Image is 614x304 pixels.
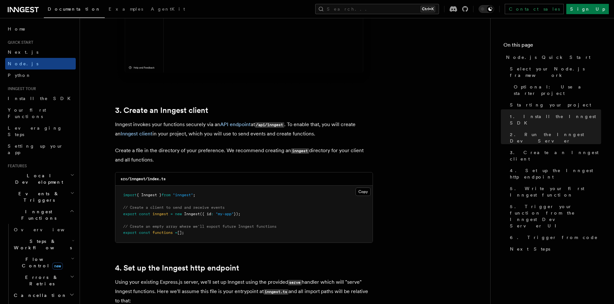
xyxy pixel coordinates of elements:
[8,96,74,101] span: Install the SDK
[507,201,601,232] a: 5. Trigger your function from the Inngest Dev Server UI
[8,125,62,137] span: Leveraging Steps
[507,129,601,147] a: 2. Run the Inngest Dev Server
[8,50,38,55] span: Next.js
[5,93,76,104] a: Install the SDK
[52,263,63,270] span: new
[211,212,213,216] span: :
[507,63,601,81] a: Select your Node.js framework
[161,193,171,197] span: from
[5,163,27,169] span: Features
[121,131,152,137] a: Inngest client
[5,69,76,81] a: Python
[511,81,601,99] a: Optional: Use a starter project
[507,165,601,183] a: 4. Set up the Inngest http endpoint
[115,263,239,272] a: 4. Set up the Inngest http endpoint
[5,140,76,158] a: Setting up your app
[14,227,80,232] span: Overview
[5,58,76,69] a: Node.js
[514,84,601,97] span: Optional: Use a starter project
[11,292,67,299] span: Cancellation
[5,208,70,221] span: Inngest Functions
[5,206,76,224] button: Inngest Functions
[173,193,193,197] span: "inngest"
[507,111,601,129] a: 1. Install the Inngest SDK
[175,230,177,235] span: =
[510,167,601,180] span: 4. Set up the Inngest http endpoint
[48,6,101,12] span: Documentation
[510,185,601,198] span: 5. Write your first Inngest function
[510,246,550,252] span: Next Steps
[171,212,173,216] span: =
[11,253,76,272] button: Flow Controlnew
[11,272,76,290] button: Errors & Retries
[510,131,601,144] span: 2. Run the Inngest Dev Server
[216,212,234,216] span: "my-app"
[510,66,601,78] span: Select your Node.js framework
[255,122,284,128] code: /api/inngest
[291,148,309,154] code: inngest
[139,212,150,216] span: const
[11,238,72,251] span: Steps & Workflows
[44,2,105,18] a: Documentation
[503,41,601,51] h4: On this page
[507,232,601,243] a: 6. Trigger from code
[507,147,601,165] a: 3. Create an Inngest client
[11,224,76,235] a: Overview
[5,122,76,140] a: Leveraging Steps
[152,230,173,235] span: functions
[200,212,211,216] span: ({ id
[510,102,591,108] span: Starting your project
[123,193,137,197] span: import
[507,183,601,201] a: 5. Write your first Inngest function
[5,86,36,91] span: Inngest tour
[8,61,38,66] span: Node.js
[105,2,147,17] a: Examples
[505,4,564,14] a: Contact sales
[506,54,590,60] span: Node.js Quick Start
[315,4,439,14] button: Search...Ctrl+K
[11,256,71,269] span: Flow Control
[139,230,150,235] span: const
[510,203,601,229] span: 5. Trigger your function from the Inngest Dev Server UI
[121,177,166,181] code: src/inngest/index.ts
[5,46,76,58] a: Next.js
[11,290,76,301] button: Cancellation
[184,212,200,216] span: Inngest
[479,5,494,13] button: Toggle dark mode
[123,212,137,216] span: export
[8,73,31,78] span: Python
[503,51,601,63] a: Node.js Quick Start
[421,6,435,12] kbd: Ctrl+K
[123,205,225,210] span: // Create a client to send and receive events
[177,230,184,235] span: [];
[175,212,182,216] span: new
[8,26,26,32] span: Home
[288,280,302,285] code: serve
[5,104,76,122] a: Your first Functions
[5,170,76,188] button: Local Development
[109,6,143,12] span: Examples
[193,193,195,197] span: ;
[5,190,70,203] span: Events & Triggers
[234,212,240,216] span: });
[8,107,46,119] span: Your first Functions
[11,274,70,287] span: Errors & Retries
[5,188,76,206] button: Events & Triggers
[151,6,185,12] span: AgentKit
[147,2,189,17] a: AgentKit
[115,106,208,115] a: 3. Create an Inngest client
[566,4,609,14] a: Sign Up
[356,188,371,196] button: Copy
[137,193,161,197] span: { Inngest }
[510,113,601,126] span: 1. Install the Inngest SDK
[510,234,598,241] span: 6. Trigger from code
[115,146,373,164] p: Create a file in the directory of your preference. We recommend creating an directory for your cl...
[5,172,70,185] span: Local Development
[5,23,76,35] a: Home
[507,243,601,255] a: Next Steps
[11,235,76,253] button: Steps & Workflows
[507,99,601,111] a: Starting your project
[123,230,137,235] span: export
[5,40,33,45] span: Quick start
[152,212,168,216] span: inngest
